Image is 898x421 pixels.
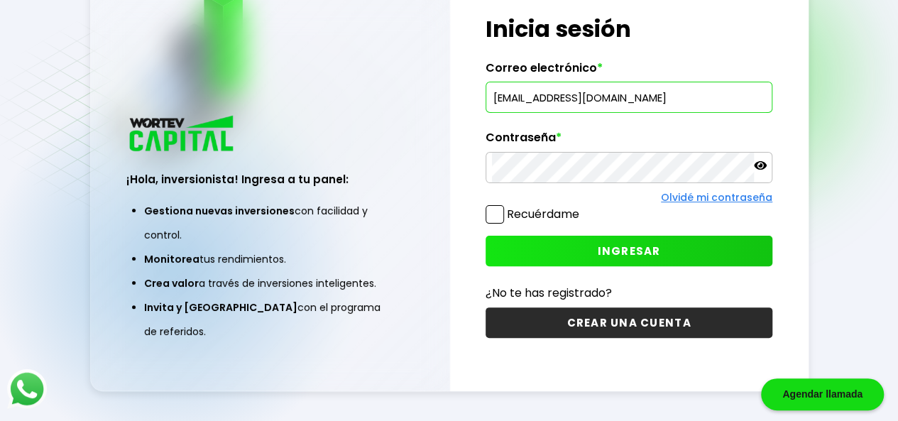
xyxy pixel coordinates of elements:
[486,131,772,152] label: Contraseña
[486,307,772,338] button: CREAR UNA CUENTA
[486,236,772,266] button: INGRESAR
[144,252,199,266] span: Monitorea
[661,190,772,204] a: Olvidé mi contraseña
[486,61,772,82] label: Correo electrónico
[126,114,239,155] img: logo_wortev_capital
[144,247,395,271] li: tus rendimientos.
[144,276,199,290] span: Crea valor
[144,300,297,315] span: Invita y [GEOGRAPHIC_DATA]
[126,171,413,187] h3: ¡Hola, inversionista! Ingresa a tu panel:
[486,284,772,338] a: ¿No te has registrado?CREAR UNA CUENTA
[144,199,395,247] li: con facilidad y control.
[761,378,884,410] div: Agendar llamada
[486,12,772,46] h1: Inicia sesión
[144,204,295,218] span: Gestiona nuevas inversiones
[507,206,579,222] label: Recuérdame
[7,369,47,409] img: logos_whatsapp-icon.242b2217.svg
[144,271,395,295] li: a través de inversiones inteligentes.
[492,82,766,112] input: hola@wortev.capital
[486,284,772,302] p: ¿No te has registrado?
[598,244,661,258] span: INGRESAR
[144,295,395,344] li: con el programa de referidos.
